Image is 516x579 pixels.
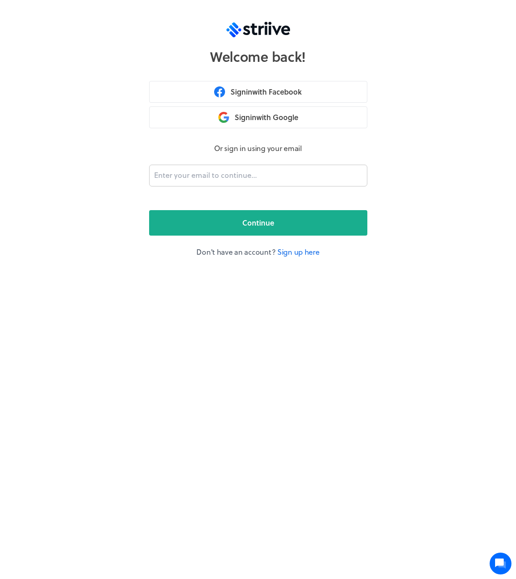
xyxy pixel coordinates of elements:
[59,111,109,119] span: New conversation
[149,81,367,103] button: Signinwith Facebook
[242,217,274,228] span: Continue
[490,553,511,574] iframe: gist-messenger-bubble-iframe
[149,210,367,236] button: Continue
[210,48,306,65] h1: Welcome back!
[149,247,367,257] p: Don't have an account?
[26,156,162,175] input: Search articles
[149,165,367,186] input: Enter your email to continue...
[149,106,367,128] button: Signinwith Google
[12,141,170,152] p: Find an answer quickly
[277,247,320,257] a: Sign up here
[226,22,290,37] img: logo-trans.svg
[149,143,367,154] p: Or sign in using your email
[14,60,168,90] h2: We're here to help. Ask us anything!
[14,106,168,124] button: New conversation
[14,44,168,59] h1: Hi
